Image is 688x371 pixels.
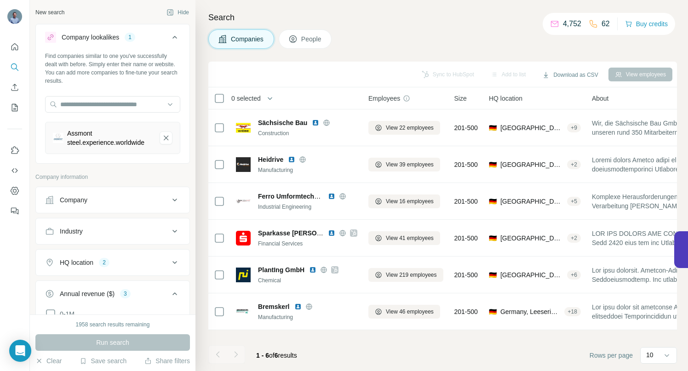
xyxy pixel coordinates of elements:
[258,193,335,200] span: Ferro Umformtechnik KG
[602,18,610,29] p: 62
[386,308,434,316] span: View 46 employees
[489,234,497,243] span: 🇩🇪
[236,120,251,135] img: Logo of Sächsische Bau
[454,270,478,280] span: 201-500
[258,129,357,137] div: Construction
[489,123,497,132] span: 🇩🇪
[454,94,467,103] span: Size
[7,79,22,96] button: Enrich CSV
[60,258,93,267] div: HQ location
[231,94,261,103] span: 0 selected
[489,160,497,169] span: 🇩🇪
[7,99,22,116] button: My lists
[208,11,677,24] h4: Search
[454,123,478,132] span: 201-500
[269,352,275,359] span: of
[500,307,561,316] span: Germany, Leeseringen
[500,197,563,206] span: [GEOGRAPHIC_DATA], [GEOGRAPHIC_DATA]
[258,203,357,211] div: Industrial Engineering
[236,231,251,245] img: Logo of Sparkasse Waldeck-Frankenberg
[454,160,478,169] span: 201-500
[454,307,478,316] span: 201-500
[564,308,581,316] div: + 18
[368,231,440,245] button: View 41 employees
[368,121,440,135] button: View 22 employees
[160,6,195,19] button: Hide
[256,352,297,359] span: results
[625,17,668,30] button: Buy credits
[368,158,440,171] button: View 39 employees
[258,166,357,174] div: Manufacturing
[7,162,22,179] button: Use Surfe API
[36,283,189,308] button: Annual revenue ($)3
[144,356,190,365] button: Share filters
[258,265,304,274] span: PlantIng GmbH
[275,352,278,359] span: 6
[7,59,22,75] button: Search
[646,350,654,360] p: 10
[258,229,415,237] span: Sparkasse [PERSON_NAME][GEOGRAPHIC_DATA]
[288,156,295,163] img: LinkedIn logo
[35,356,62,365] button: Clear
[386,160,434,169] span: View 39 employees
[256,352,269,359] span: 1 - 6
[36,251,189,274] button: HQ location2
[60,195,87,205] div: Company
[236,194,251,209] img: Logo of Ferro Umformtechnik KG
[301,34,322,44] span: People
[80,356,126,365] button: Save search
[309,266,316,274] img: LinkedIn logo
[99,258,109,267] div: 2
[236,157,251,172] img: Logo of Heidrive
[454,197,478,206] span: 201-500
[567,124,581,132] div: + 9
[258,155,283,164] span: Heidrive
[368,305,440,319] button: View 46 employees
[258,240,357,248] div: Financial Services
[231,34,264,44] span: Companies
[62,33,119,42] div: Company lookalikes
[294,303,302,310] img: LinkedIn logo
[567,271,581,279] div: + 6
[592,94,609,103] span: About
[258,302,290,311] span: Bremskerl
[7,9,22,24] img: Avatar
[60,227,83,236] div: Industry
[489,197,497,206] span: 🇩🇪
[368,94,400,103] span: Employees
[53,133,63,143] img: Assmont steel.experience.worldwide-logo
[386,197,434,205] span: View 16 employees
[368,268,443,282] button: View 219 employees
[368,194,440,208] button: View 16 employees
[328,193,335,200] img: LinkedIn logo
[35,173,190,181] p: Company information
[36,26,189,52] button: Company lookalikes1
[567,160,581,169] div: + 2
[36,189,189,211] button: Company
[7,142,22,159] button: Use Surfe on LinkedIn
[56,309,75,319] span: 0-1M
[125,33,135,41] div: 1
[386,234,434,242] span: View 41 employees
[567,234,581,242] div: + 2
[386,271,437,279] span: View 219 employees
[160,131,172,144] button: Assmont steel.experience.worldwide-remove-button
[489,94,522,103] span: HQ location
[328,229,335,237] img: LinkedIn logo
[590,351,633,360] span: Rows per page
[500,234,563,243] span: [GEOGRAPHIC_DATA], [GEOGRAPHIC_DATA]
[489,270,497,280] span: 🇩🇪
[567,197,581,205] div: + 5
[386,124,434,132] span: View 22 employees
[36,220,189,242] button: Industry
[258,276,357,285] div: Chemical
[236,304,251,319] img: Logo of Bremskerl
[9,340,31,362] div: Open Intercom Messenger
[258,118,307,127] span: Sächsische Bau
[500,123,563,132] span: [GEOGRAPHIC_DATA], [GEOGRAPHIC_DATA]
[7,183,22,199] button: Dashboard
[563,18,581,29] p: 4,752
[258,313,357,321] div: Manufacturing
[67,129,152,147] div: Assmont steel.experience.worldwide
[536,68,604,82] button: Download as CSV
